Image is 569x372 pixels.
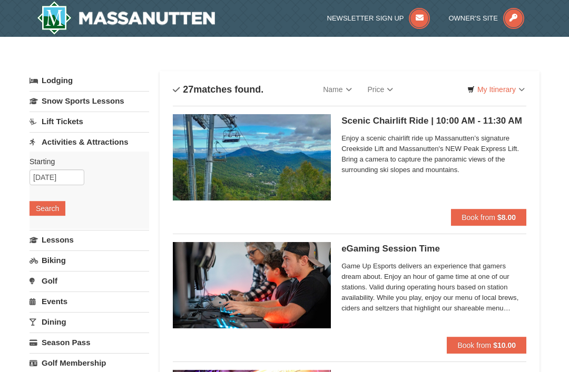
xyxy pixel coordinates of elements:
a: Events [30,291,149,311]
img: 24896431-1-a2e2611b.jpg [173,114,331,200]
img: Massanutten Resort Logo [37,1,215,35]
span: Book from [462,213,495,222]
a: Newsletter Sign Up [327,14,430,22]
span: Owner's Site [448,14,498,22]
label: Starting [30,156,141,167]
a: Golf [30,271,149,290]
strong: $8.00 [497,213,516,222]
button: Book from $8.00 [451,209,526,226]
span: Newsletter Sign Up [327,14,404,22]
a: Lessons [30,230,149,249]
a: Activities & Attractions [30,132,149,152]
button: Search [30,201,65,216]
a: Lodging [30,71,149,90]
span: Book from [457,341,491,349]
strong: $10.00 [493,341,516,349]
a: Snow Sports Lessons [30,91,149,110]
span: Game Up Esports delivers an experience that gamers dream about. Enjoy an hour of game time at one... [341,261,526,314]
button: Book from $10.00 [447,337,526,354]
a: Lift Tickets [30,112,149,131]
a: Owner's Site [448,14,524,22]
a: Season Pass [30,333,149,352]
a: My Itinerary [460,82,532,97]
a: Name [315,79,359,100]
a: Biking [30,250,149,270]
span: Enjoy a scenic chairlift ride up Massanutten’s signature Creekside Lift and Massanutten's NEW Pea... [341,133,526,175]
a: Price [360,79,401,100]
a: Massanutten Resort [37,1,215,35]
h5: eGaming Session Time [341,244,526,254]
img: 19664770-34-0b975b5b.jpg [173,242,331,328]
h5: Scenic Chairlift Ride | 10:00 AM - 11:30 AM [341,116,526,126]
a: Dining [30,312,149,331]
